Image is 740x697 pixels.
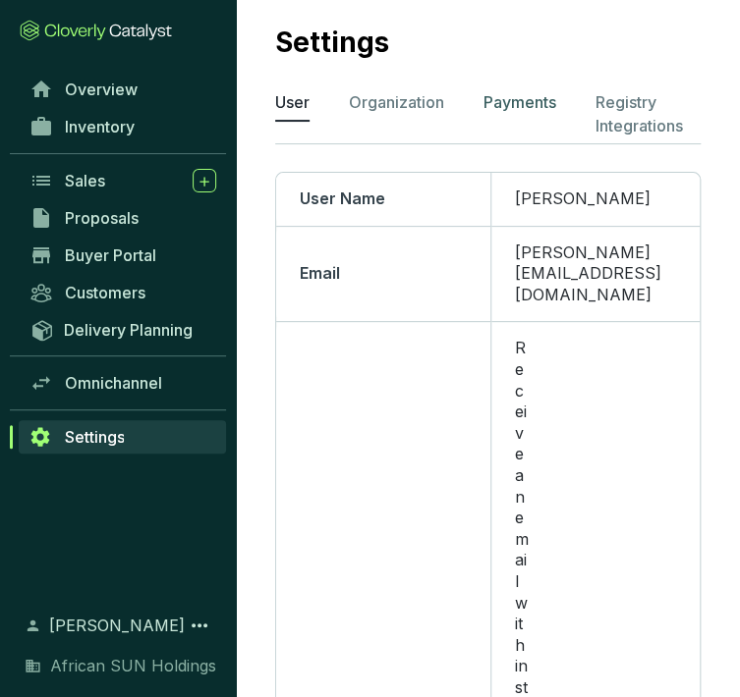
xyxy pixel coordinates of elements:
[515,188,651,208] span: [PERSON_NAME]
[596,90,701,137] p: Registry Integrations
[20,366,226,400] a: Omnichannel
[20,276,226,309] a: Customers
[65,208,139,228] span: Proposals
[515,242,661,304] span: [PERSON_NAME][EMAIL_ADDRESS][DOMAIN_NAME]
[275,90,310,114] p: User
[65,245,156,265] span: Buyer Portal
[50,654,216,677] span: African SUN Holdings
[65,80,138,99] span: Overview
[19,420,226,454] a: Settings
[20,239,226,272] a: Buyer Portal
[65,171,105,190] span: Sales
[349,90,444,114] p: Organization
[20,201,226,235] a: Proposals
[300,188,385,208] span: User Name
[20,110,226,143] a: Inventory
[65,283,145,302] span: Customers
[20,313,226,346] a: Delivery Planning
[300,263,340,283] span: Email
[275,22,389,63] h2: Settings
[64,427,124,447] span: Settings
[65,117,135,136] span: Inventory
[64,320,193,340] span: Delivery Planning
[49,614,185,637] span: [PERSON_NAME]
[20,164,226,197] a: Sales
[65,373,162,393] span: Omnichannel
[20,73,226,106] a: Overview
[484,90,556,114] p: Payments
